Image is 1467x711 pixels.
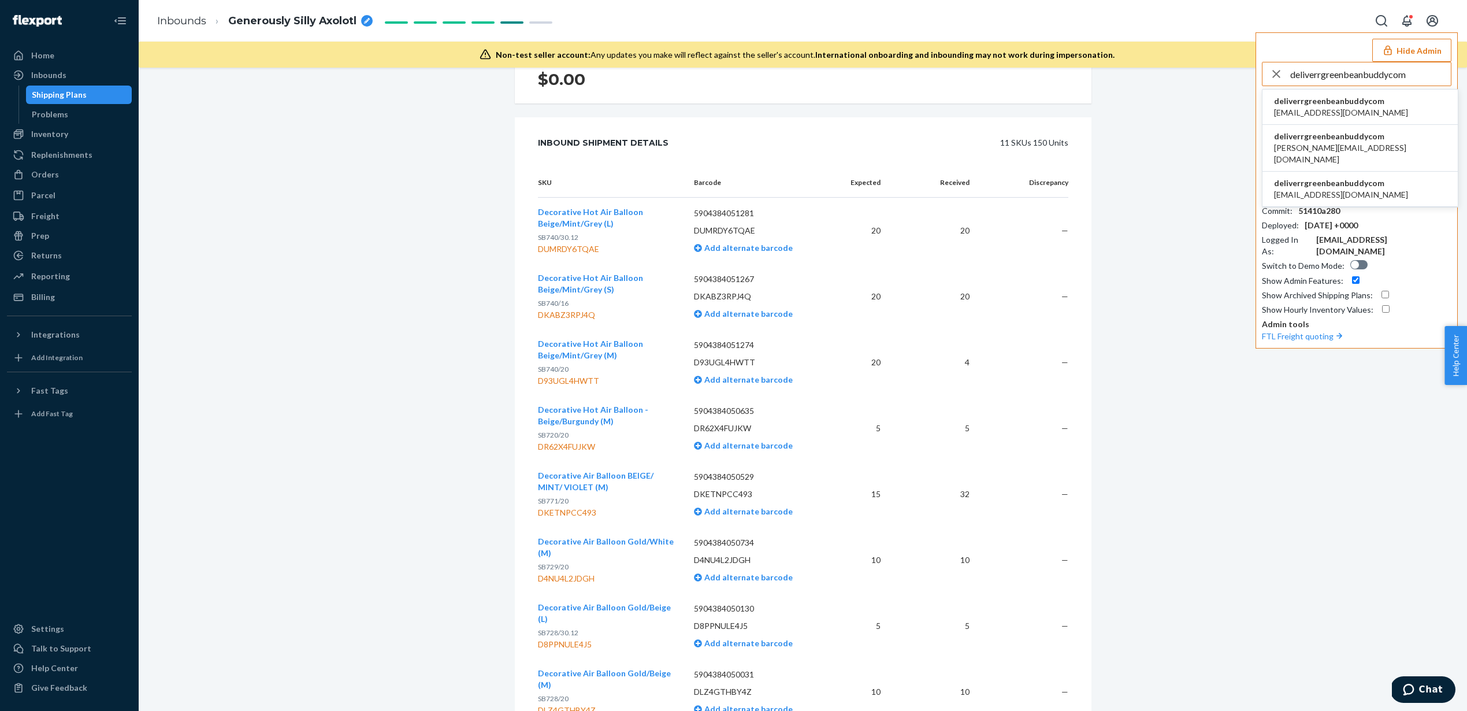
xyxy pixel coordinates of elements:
div: Problems [32,109,68,120]
span: Add alternate barcode [702,309,793,319]
span: — [1061,489,1068,499]
th: SKU [538,168,685,198]
button: Hide Admin [1372,39,1451,62]
a: Inventory [7,125,132,143]
button: Decorative Air Balloon Gold/Beige (M) [538,668,676,691]
div: Show Admin Features : [1262,275,1343,287]
td: 20 [832,198,890,264]
span: SB740/20 [538,365,569,373]
p: 5904384051267 [694,273,823,285]
td: 4 [890,329,979,395]
span: deliverrgreenbeanbuddycom [1274,95,1408,107]
div: Settings [31,623,64,635]
button: Decorative Hot Air Balloon - Beige/Burgundy (M) [538,404,676,427]
th: Barcode [685,168,832,198]
button: Give Feedback [7,679,132,697]
p: 5904384051274 [694,339,823,351]
button: Decorative Hot Air Balloon Beige/Mint/Grey (L) [538,206,676,229]
div: 11 SKUs 150 Units [694,131,1068,154]
a: Returns [7,246,132,265]
div: [EMAIL_ADDRESS][DOMAIN_NAME] [1316,234,1451,257]
button: Decorative Air Balloon Gold/Beige (L) [538,602,676,625]
p: DR62X4FUJKW [694,423,823,434]
span: Generously Silly Axolotl [228,14,356,29]
div: Show Archived Shipping Plans : [1262,290,1373,301]
a: Add alternate barcode [694,375,793,384]
div: D8PPNULE4J5 [538,639,676,650]
span: [PERSON_NAME][EMAIL_ADDRESS][DOMAIN_NAME] [1274,142,1446,165]
a: Add alternate barcode [694,638,793,648]
span: Add alternate barcode [702,572,793,582]
p: 5904384050529 [694,471,823,483]
div: Add Fast Tag [31,409,73,419]
td: 20 [832,264,890,329]
ol: breadcrumbs [148,4,382,38]
td: 5 [890,395,979,461]
td: 20 [890,198,979,264]
div: DKABZ3RPJ4Q [538,309,676,321]
div: Commit : [1262,205,1293,217]
span: Decorative Air Balloon BEIGE/ MINT/ VIOLET (M) [538,471,653,492]
a: Problems [26,105,132,124]
div: Freight [31,210,60,222]
span: SB740/30.12 [538,233,578,242]
div: Inbounds [31,69,66,81]
span: — [1061,291,1068,301]
div: DUMRDY6TQAE [538,243,676,255]
button: Open account menu [1421,9,1444,32]
a: Add alternate barcode [694,309,793,319]
p: 5904384050130 [694,603,823,614]
div: Integrations [31,329,80,340]
a: Inbounds [157,14,206,27]
span: — [1061,621,1068,631]
td: 5 [832,593,890,659]
div: Orders [31,169,59,180]
td: 10 [832,527,890,593]
button: Decorative Hot Air Balloon Beige/Mint/Grey (S) [538,272,676,295]
span: Non-test seller account: [496,50,590,60]
div: Inventory [31,128,68,140]
div: Any updates you make will reflect against the seller's account. [496,49,1115,61]
a: Shipping Plans [26,86,132,104]
button: Help Center [1444,326,1467,385]
th: Received [890,168,979,198]
td: 5 [832,395,890,461]
a: Home [7,46,132,65]
span: SB740/16 [538,299,569,308]
a: Orders [7,165,132,184]
div: [DATE] +0000 [1305,220,1358,231]
span: deliverrgreenbeanbuddycom [1274,177,1408,189]
span: Decorative Air Balloon Gold/Beige (L) [538,602,671,624]
p: 5904384050031 [694,669,823,680]
button: Decorative Hot Air Balloon Beige/Mint/Grey (M) [538,338,676,361]
span: Decorative Hot Air Balloon Beige/Mint/Grey (S) [538,273,643,294]
a: Replenishments [7,146,132,164]
div: D93UGL4HWTT [538,375,676,387]
button: Decorative Air Balloon BEIGE/ MINT/ VIOLET (M) [538,470,676,493]
div: 51410a280 [1298,205,1340,217]
p: D8PPNULE4J5 [694,620,823,632]
span: Decorative Hot Air Balloon - Beige/Burgundy (M) [538,405,648,426]
span: — [1061,423,1068,433]
p: 5904384051281 [694,208,823,219]
span: SB728/30.12 [538,628,578,637]
div: Inbound Shipment Details [538,131,668,154]
a: Settings [7,620,132,638]
span: Add alternate barcode [702,243,793,253]
td: 5 [890,593,979,659]
a: FTL Freight quoting [1262,331,1345,341]
div: Shipping Plans [32,89,87,101]
span: Add alternate barcode [702,638,793,648]
td: 20 [890,264,979,329]
span: International onboarding and inbounding may not work during impersonation. [815,50,1115,60]
div: Replenishments [31,149,92,161]
span: — [1061,555,1068,565]
input: Search or paste seller ID [1290,62,1451,86]
span: SB729/20 [538,562,569,571]
button: Integrations [7,325,132,344]
span: Decorative Air Balloon Gold/Beige (M) [538,668,671,690]
span: SB771/20 [538,497,569,505]
div: Home [31,50,54,61]
a: Help Center [7,659,132,677]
